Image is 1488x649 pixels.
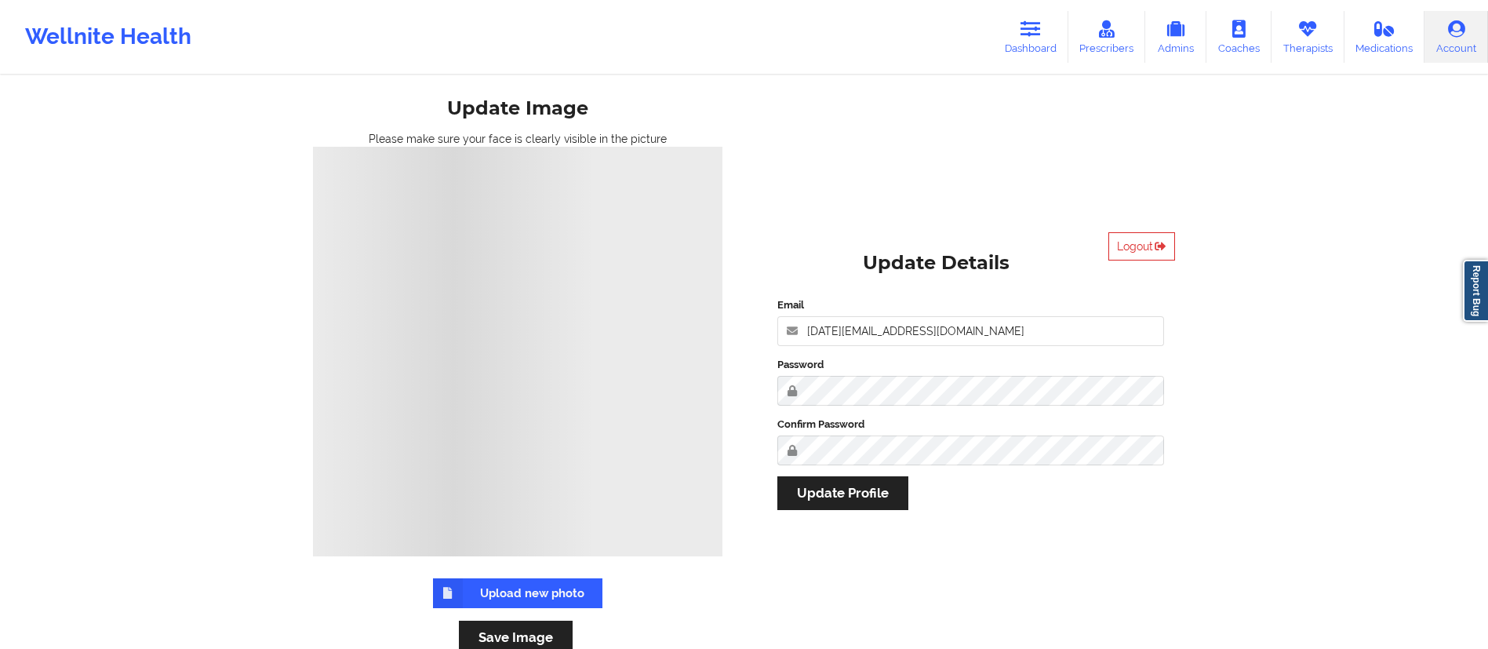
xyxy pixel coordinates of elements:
[993,11,1068,63] a: Dashboard
[447,97,588,121] div: Update Image
[777,357,1165,373] label: Password
[1068,11,1146,63] a: Prescribers
[1424,11,1488,63] a: Account
[1344,11,1425,63] a: Medications
[1145,11,1206,63] a: Admins
[863,251,1010,275] div: Update Details
[1272,11,1344,63] a: Therapists
[777,297,1165,313] label: Email
[1463,260,1488,322] a: Report Bug
[1206,11,1272,63] a: Coaches
[313,131,722,147] div: Please make sure your face is clearly visible in the picture
[1108,232,1175,261] button: Logout
[777,417,1165,432] label: Confirm Password
[777,316,1165,346] input: Email address
[777,476,908,510] button: Update Profile
[433,578,602,608] label: Upload new photo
